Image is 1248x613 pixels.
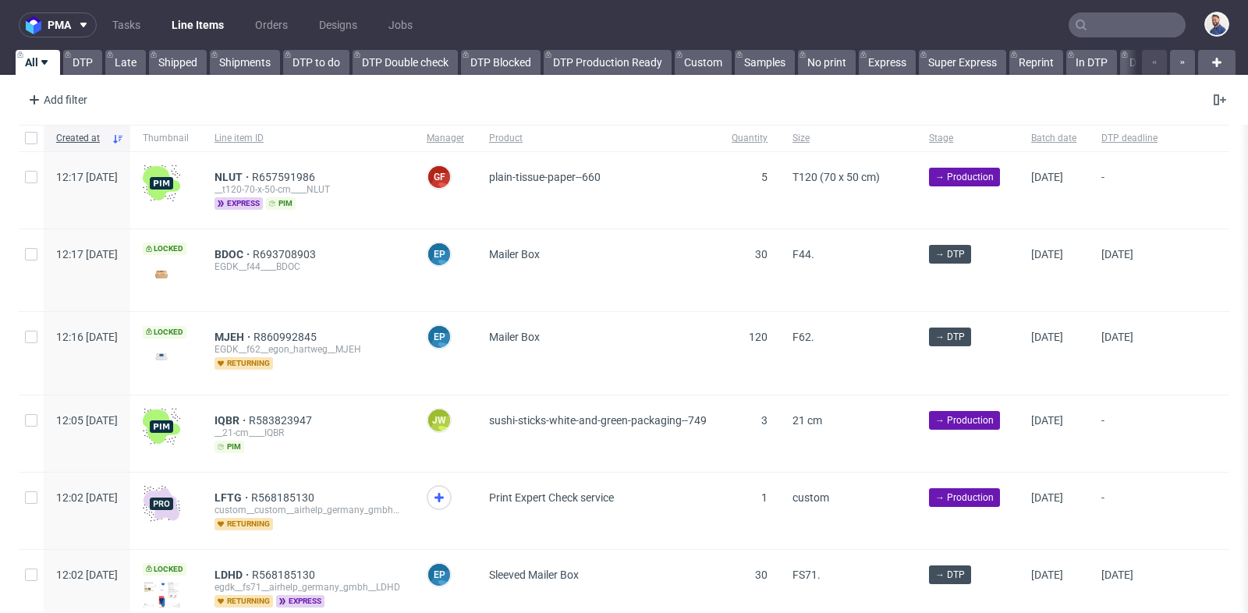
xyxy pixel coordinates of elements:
[56,414,118,427] span: 12:05 [DATE]
[761,414,768,427] span: 3
[428,409,450,431] figcaption: JW
[735,50,795,75] a: Samples
[792,331,814,343] span: F62.
[1009,50,1063,75] a: Reprint
[214,343,402,356] div: EGDK__f62__egon_hartweg__MJEH
[428,564,450,586] figcaption: EP
[792,248,814,260] span: F44.
[428,326,450,348] figcaption: EP
[1031,491,1063,504] span: [DATE]
[56,248,118,260] span: 12:17 [DATE]
[214,414,249,427] a: IQBR
[428,166,450,188] figcaption: GF
[1031,414,1063,427] span: [DATE]
[489,414,707,427] span: sushi-sticks-white-and-green-packaging--749
[544,50,672,75] a: DTP Production Ready
[1101,491,1158,530] span: -
[22,87,90,112] div: Add filter
[792,171,880,183] span: T120 (70 x 50 cm)
[755,248,768,260] span: 30
[214,197,263,210] span: express
[675,50,732,75] a: Custom
[489,248,540,260] span: Mailer Box
[798,50,856,75] a: No print
[761,171,768,183] span: 5
[143,264,180,285] img: version_two_editor_design
[143,408,180,445] img: wHgJFi1I6lmhQAAAABJRU5ErkJggg==
[1101,171,1158,210] span: -
[253,248,319,260] a: R693708903
[249,414,315,427] a: R583823947
[489,171,601,183] span: plain-tissue-paper--660
[266,197,296,210] span: pim
[63,50,102,75] a: DTP
[1120,50,1187,75] a: DTP Issue
[143,326,186,338] span: Locked
[149,50,207,75] a: Shipped
[1101,569,1133,581] span: [DATE]
[26,16,48,34] img: logo
[732,132,768,145] span: Quantity
[1206,13,1228,35] img: Michał Rachański
[214,441,244,453] span: pim
[103,12,150,37] a: Tasks
[214,595,273,608] span: returning
[489,132,707,145] span: Product
[214,171,252,183] a: NLUT
[56,132,105,145] span: Created at
[461,50,541,75] a: DTP Blocked
[214,518,273,530] span: returning
[214,331,253,343] a: MJEH
[143,581,180,608] img: data
[214,504,402,516] div: custom__custom__airhelp_germany_gmbh__LFTG
[428,243,450,265] figcaption: EP
[489,491,614,504] span: Print Expert Check service
[162,12,233,37] a: Line Items
[1031,248,1063,260] span: [DATE]
[105,50,146,75] a: Late
[252,171,318,183] span: R657591986
[214,491,251,504] a: LFTG
[214,569,252,581] a: LDHD
[56,569,118,581] span: 12:02 [DATE]
[489,331,540,343] span: Mailer Box
[252,569,318,581] a: R568185130
[1031,331,1063,343] span: [DATE]
[48,19,71,30] span: pma
[210,50,280,75] a: Shipments
[929,132,1006,145] span: Stage
[56,171,118,183] span: 12:17 [DATE]
[143,132,190,145] span: Thumbnail
[489,569,579,581] span: Sleeved Mailer Box
[935,330,965,344] span: → DTP
[1101,132,1158,145] span: DTP deadline
[19,12,97,37] button: pma
[1101,331,1133,343] span: [DATE]
[214,581,402,594] div: egdk__fs71__airhelp_germany_gmbh__LDHD
[792,132,904,145] span: Size
[214,427,402,439] div: __21-cm____IQBR
[935,247,965,261] span: → DTP
[935,568,965,582] span: → DTP
[379,12,422,37] a: Jobs
[16,50,60,75] a: All
[935,170,994,184] span: → Production
[143,243,186,255] span: Locked
[859,50,916,75] a: Express
[143,485,180,523] img: pro-icon.017ec5509f39f3e742e3.png
[251,491,317,504] a: R568185130
[276,595,324,608] span: express
[310,12,367,37] a: Designs
[792,491,829,504] span: custom
[214,248,253,260] a: BDOC
[1066,50,1117,75] a: In DTP
[214,132,402,145] span: Line item ID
